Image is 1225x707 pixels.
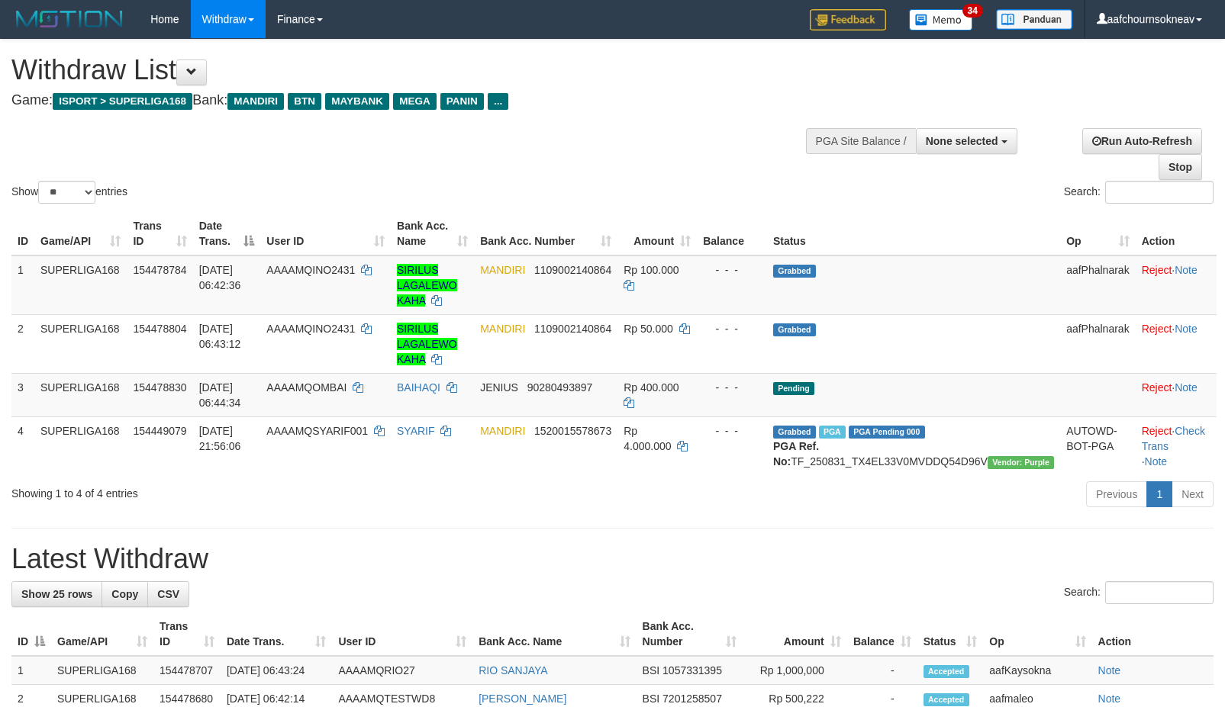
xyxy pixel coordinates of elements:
span: MANDIRI [480,425,525,437]
td: Rp 1,000,000 [743,656,847,685]
th: Amount: activate to sort column ascending [617,212,697,255]
span: ISPORT > SUPERLIGA168 [53,93,192,110]
span: None selected [926,135,998,147]
td: SUPERLIGA168 [34,373,127,416]
span: Rp 100.000 [624,264,679,276]
td: 4 [11,416,34,475]
th: Game/API: activate to sort column ascending [51,612,153,656]
span: 154478784 [133,264,186,276]
span: CSV [157,588,179,600]
img: Button%20Memo.svg [909,9,973,31]
td: SUPERLIGA168 [34,255,127,315]
th: Date Trans.: activate to sort column descending [193,212,261,255]
th: Status [767,212,1060,255]
span: Rp 4.000.000 [624,425,671,452]
span: 154478830 [133,381,186,394]
td: 1 [11,656,51,685]
a: Note [1145,455,1168,468]
div: - - - [703,262,761,278]
img: MOTION_logo.png [11,8,127,31]
img: panduan.png [996,9,1072,30]
select: Showentries [38,181,95,204]
span: PGA Pending [849,426,925,439]
a: Stop [1159,154,1202,180]
div: Showing 1 to 4 of 4 entries [11,480,499,501]
td: AAAAMQRIO27 [332,656,472,685]
span: AAAAMQSYARIF001 [266,425,368,437]
a: [PERSON_NAME] [479,693,566,705]
a: Previous [1086,481,1147,507]
th: Game/API: activate to sort column ascending [34,212,127,255]
th: Op: activate to sort column ascending [1060,212,1136,255]
label: Show entries [11,181,127,204]
a: Note [1098,664,1121,676]
a: SIRILUS LAGALEWO KAHA [397,264,457,307]
a: Note [1175,381,1198,394]
button: None selected [916,128,1017,154]
th: Bank Acc. Name: activate to sort column ascending [391,212,474,255]
span: 154449079 [133,425,186,437]
h1: Withdraw List [11,55,801,85]
td: TF_250831_TX4EL33V0MVDDQ54D96V [767,416,1060,475]
span: 154478804 [133,323,186,335]
td: SUPERLIGA168 [34,416,127,475]
label: Search: [1064,581,1214,604]
span: Copy 1109002140864 to clipboard [534,323,611,335]
h1: Latest Withdraw [11,544,1214,574]
th: ID: activate to sort column descending [11,612,51,656]
td: · [1136,255,1217,315]
th: Action [1092,612,1214,656]
span: MANDIRI [227,93,284,110]
a: SIRILUS LAGALEWO KAHA [397,323,457,365]
th: Date Trans.: activate to sort column ascending [221,612,333,656]
span: AAAAMQOMBAI [266,381,347,394]
span: [DATE] 06:43:12 [199,323,241,350]
img: Feedback.jpg [810,9,886,31]
span: MANDIRI [480,264,525,276]
td: [DATE] 06:43:24 [221,656,333,685]
a: Reject [1142,381,1172,394]
span: Rp 400.000 [624,381,679,394]
span: Copy 1520015578673 to clipboard [534,425,611,437]
th: Op: activate to sort column ascending [983,612,1091,656]
td: 2 [11,314,34,373]
th: Trans ID: activate to sort column ascending [127,212,192,255]
td: · · [1136,416,1217,475]
span: Copy 1109002140864 to clipboard [534,264,611,276]
a: Reject [1142,264,1172,276]
span: ... [488,93,508,110]
td: aafKaysokna [983,656,1091,685]
th: ID [11,212,34,255]
span: MEGA [393,93,437,110]
span: [DATE] 06:44:34 [199,381,241,409]
span: Grabbed [773,426,816,439]
th: Balance [697,212,767,255]
div: - - - [703,423,761,439]
td: · [1136,373,1217,416]
span: Copy 90280493897 to clipboard [527,381,593,394]
th: User ID: activate to sort column ascending [260,212,391,255]
th: Bank Acc. Number: activate to sort column ascending [637,612,743,656]
a: Note [1175,264,1198,276]
a: Next [1172,481,1214,507]
th: Trans ID: activate to sort column ascending [153,612,221,656]
span: Rp 50.000 [624,323,673,335]
span: Copy 1057331395 to clipboard [662,664,722,676]
a: Run Auto-Refresh [1082,128,1202,154]
div: - - - [703,380,761,395]
input: Search: [1105,581,1214,604]
td: AUTOWD-BOT-PGA [1060,416,1136,475]
th: Bank Acc. Number: activate to sort column ascending [474,212,617,255]
td: SUPERLIGA168 [51,656,153,685]
td: 154478707 [153,656,221,685]
span: AAAAMQINO2431 [266,264,355,276]
th: User ID: activate to sort column ascending [332,612,472,656]
span: BSI [643,693,660,705]
td: 3 [11,373,34,416]
td: - [847,656,917,685]
a: RIO SANJAYA [479,664,548,676]
input: Search: [1105,181,1214,204]
span: PANIN [440,93,484,110]
span: BSI [643,664,660,676]
a: SYARIF [397,425,435,437]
